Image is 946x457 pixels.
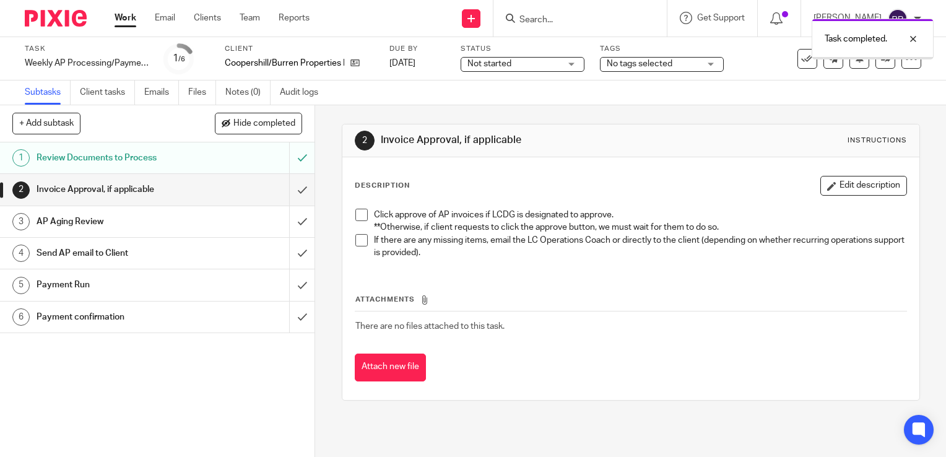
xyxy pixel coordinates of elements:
div: 3 [12,213,30,230]
a: Team [240,12,260,24]
div: 1 [12,149,30,167]
p: **Otherwise, if client requests to click the approve button, we must wait for them to do so. [374,221,906,233]
p: Coopershill/Burren Properties LLC [225,57,344,69]
p: If there are any missing items, email the LC Operations Coach or directly to the client (dependin... [374,234,906,259]
p: Click approve of AP invoices if LCDG is designated to approve. [374,209,906,221]
a: Notes (0) [225,81,271,105]
a: Emails [144,81,179,105]
div: 4 [12,245,30,262]
h1: Payment confirmation [37,308,197,326]
a: Files [188,81,216,105]
p: Description [355,181,410,191]
div: 2 [12,181,30,199]
button: Edit description [820,176,907,196]
div: 5 [12,277,30,294]
h1: AP Aging Review [37,212,197,231]
span: There are no files attached to this task. [355,322,505,331]
a: Email [155,12,175,24]
label: Client [225,44,374,54]
div: Weekly AP Processing/Payment [25,57,149,69]
div: Instructions [848,136,907,146]
button: Attach new file [355,354,426,381]
h1: Review Documents to Process [37,149,197,167]
a: Client tasks [80,81,135,105]
a: Clients [194,12,221,24]
a: Audit logs [280,81,328,105]
h1: Payment Run [37,276,197,294]
div: 1 [173,51,185,66]
small: /6 [178,56,185,63]
span: Not started [467,59,511,68]
h1: Invoice Approval, if applicable [381,134,657,147]
a: Work [115,12,136,24]
label: Due by [389,44,445,54]
img: Pixie [25,10,87,27]
h1: Invoice Approval, if applicable [37,180,197,199]
a: Subtasks [25,81,71,105]
span: Attachments [355,296,415,303]
label: Status [461,44,584,54]
button: Hide completed [215,113,302,134]
span: [DATE] [389,59,415,67]
p: Task completed. [825,33,887,45]
h1: Send AP email to Client [37,244,197,263]
img: svg%3E [888,9,908,28]
label: Task [25,44,149,54]
span: No tags selected [607,59,672,68]
a: Reports [279,12,310,24]
div: 2 [355,131,375,150]
span: Hide completed [233,119,295,129]
button: + Add subtask [12,113,80,134]
div: 6 [12,308,30,326]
